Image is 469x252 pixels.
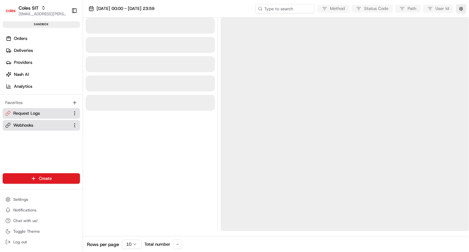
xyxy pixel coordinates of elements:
[14,36,27,42] span: Orders
[3,69,83,80] a: Nash AI
[13,96,51,103] span: Knowledge Base
[17,43,110,50] input: Clear
[5,110,69,116] a: Request Logs
[3,227,80,236] button: Toggle Theme
[97,6,154,12] span: [DATE] 00:00 - [DATE] 23:59
[13,110,40,116] span: Request Logs
[53,93,109,105] a: 💻API Documentation
[13,239,27,245] span: Log out
[144,241,170,247] span: Total number
[3,237,80,247] button: Log out
[173,240,182,249] div: -
[5,122,69,128] a: Webhooks
[3,3,69,19] button: Coles SITColes SIT[EMAIL_ADDRESS][PERSON_NAME][PERSON_NAME][DOMAIN_NAME]
[19,5,39,11] button: Coles SIT
[63,96,107,103] span: API Documentation
[13,218,38,223] span: Chat with us!
[3,57,83,68] a: Providers
[3,195,80,204] button: Settings
[3,33,83,44] a: Orders
[7,97,12,102] div: 📗
[14,60,32,65] span: Providers
[7,6,20,20] img: Nash
[13,122,33,128] span: Webhooks
[3,216,80,225] button: Chat with us!
[14,83,32,89] span: Analytics
[13,229,40,234] span: Toggle Theme
[13,197,28,202] span: Settings
[3,45,83,56] a: Deliveries
[19,11,66,17] button: [EMAIL_ADDRESS][PERSON_NAME][PERSON_NAME][DOMAIN_NAME]
[3,97,80,108] div: Favorites
[87,241,119,248] span: Rows per page
[14,48,33,54] span: Deliveries
[3,21,80,28] div: sandbox
[39,176,52,182] span: Create
[23,70,84,75] div: We're available if you need us!
[7,26,121,37] p: Welcome 👋
[56,97,61,102] div: 💻
[3,173,80,184] button: Create
[4,93,53,105] a: 📗Knowledge Base
[3,108,80,119] button: Request Logs
[66,112,80,117] span: Pylon
[3,120,80,131] button: Webhooks
[13,207,37,213] span: Notifications
[3,205,80,215] button: Notifications
[47,112,80,117] a: Powered byPylon
[5,5,16,16] img: Coles SIT
[14,71,29,77] span: Nash AI
[86,4,157,13] button: [DATE] 00:00 - [DATE] 23:59
[7,63,19,75] img: 1736555255976-a54dd68f-1ca7-489b-9aae-adbdc363a1c4
[3,81,83,92] a: Analytics
[23,63,109,70] div: Start new chat
[255,4,315,13] input: Type to search
[113,65,121,73] button: Start new chat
